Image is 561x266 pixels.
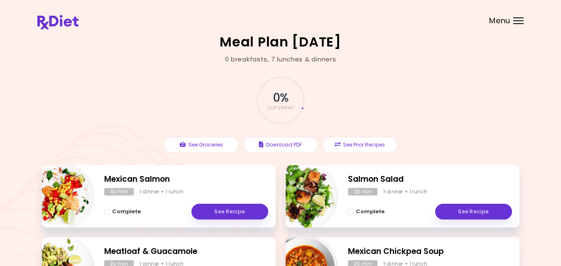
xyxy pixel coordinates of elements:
a: See Recipe - Mexican Salmon [191,204,268,220]
span: Complete [356,208,385,215]
a: See Recipe - Salmon Salad [435,204,512,220]
div: 1 dinner + 1 lunch [140,188,184,195]
div: 0 breakfasts , 7 lunches & dinners [225,55,336,64]
div: 20 min [348,188,377,195]
span: 0 % [273,91,288,105]
span: Menu [489,17,510,24]
h2: Meatloaf & Guacamole [104,246,268,258]
button: Complete - Mexican Salmon [104,207,141,217]
button: Download PDF [243,137,318,153]
img: RxDiet [37,15,78,29]
h2: Salmon Salad [348,173,512,185]
h2: Mexican Salmon [104,173,268,185]
div: 1 dinner + 1 lunch [383,188,428,195]
h2: Meal Plan [DATE] [220,35,341,49]
div: 30 min [104,188,134,195]
button: Complete - Salmon Salad [348,207,385,217]
span: completed [267,105,294,110]
button: See Groceries [164,137,239,153]
h2: Mexican Chickpea Soup [348,246,512,258]
button: See Prior Recipes [322,137,397,153]
img: Info - Salmon Salad [269,162,338,231]
img: Info - Mexican Salmon [26,162,95,231]
span: Complete [112,208,141,215]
